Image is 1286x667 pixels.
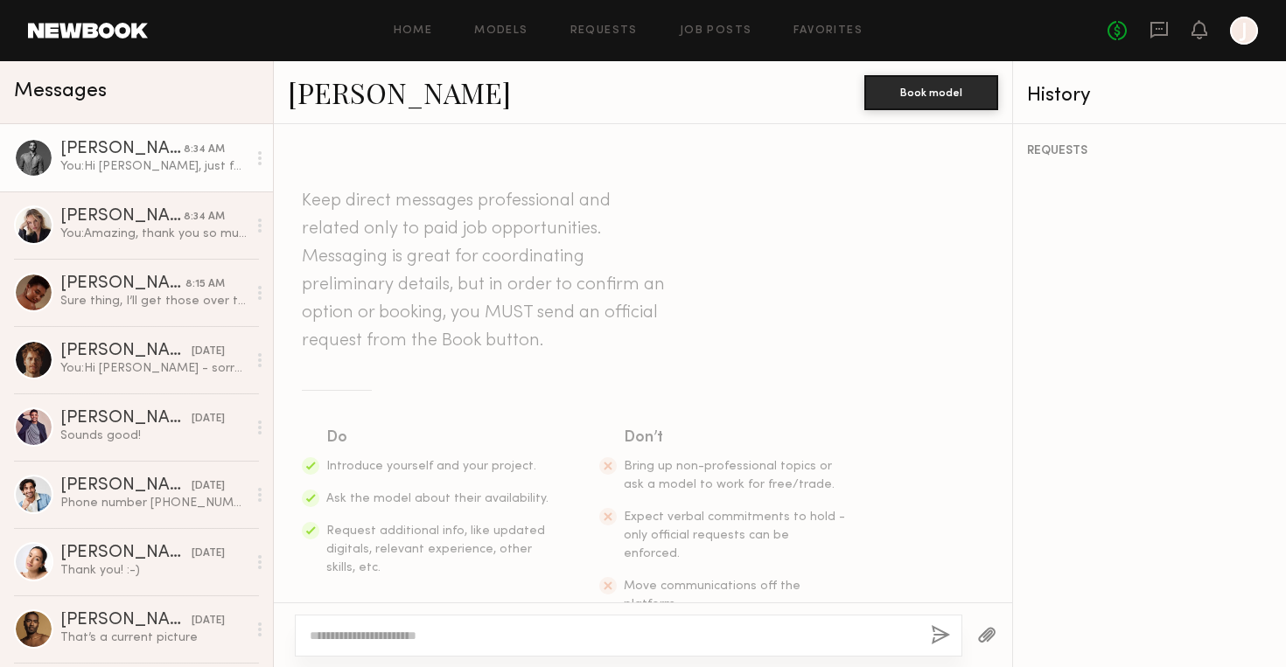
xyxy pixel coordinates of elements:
[192,545,225,562] div: [DATE]
[624,580,800,610] span: Move communications off the platform.
[288,73,511,111] a: [PERSON_NAME]
[326,461,536,472] span: Introduce yourself and your project.
[60,158,247,175] div: You: Hi [PERSON_NAME], just following up here! We're hoping to lock by EOW
[184,142,225,158] div: 8:34 AM
[60,360,247,377] div: You: Hi [PERSON_NAME] - sorry for the late response but we figured it out, all set. Thanks again.
[60,495,247,511] div: Phone number [PHONE_NUMBER] Email [EMAIL_ADDRESS][DOMAIN_NAME]
[302,187,669,355] header: Keep direct messages professional and related only to paid job opportunities. Messaging is great ...
[60,275,185,293] div: [PERSON_NAME]
[326,493,549,504] span: Ask the model about their availability.
[624,461,835,490] span: Bring up non-professional topics or ask a model to work for free/trade.
[60,343,192,360] div: [PERSON_NAME]
[394,25,433,37] a: Home
[60,293,247,309] div: Sure thing, I’ll get those over to you!
[864,84,998,99] a: Book model
[192,344,225,360] div: [DATE]
[570,25,638,37] a: Requests
[474,25,528,37] a: Models
[326,525,545,573] span: Request additional info, like updated digitals, relevant experience, other skills, etc.
[60,629,247,646] div: That’s a current picture
[326,426,550,450] div: Do
[864,75,998,110] button: Book model
[60,427,247,444] div: Sounds good!
[192,613,225,629] div: [DATE]
[60,477,192,495] div: [PERSON_NAME]
[60,226,247,242] div: You: Amazing, thank you so much! I'll share with our team :)
[60,562,247,579] div: Thank you! :-)
[60,208,184,226] div: [PERSON_NAME]
[60,545,192,562] div: [PERSON_NAME]
[14,81,107,101] span: Messages
[184,209,225,226] div: 8:34 AM
[680,25,752,37] a: Job Posts
[60,141,184,158] div: [PERSON_NAME]
[1027,86,1272,106] div: History
[624,426,848,450] div: Don’t
[793,25,863,37] a: Favorites
[624,511,845,559] span: Expect verbal commitments to hold - only official requests can be enforced.
[1230,17,1258,45] a: J
[60,612,192,629] div: [PERSON_NAME]
[192,478,225,495] div: [DATE]
[185,276,225,293] div: 8:15 AM
[1027,145,1272,157] div: REQUESTS
[60,410,192,427] div: [PERSON_NAME]
[192,411,225,427] div: [DATE]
